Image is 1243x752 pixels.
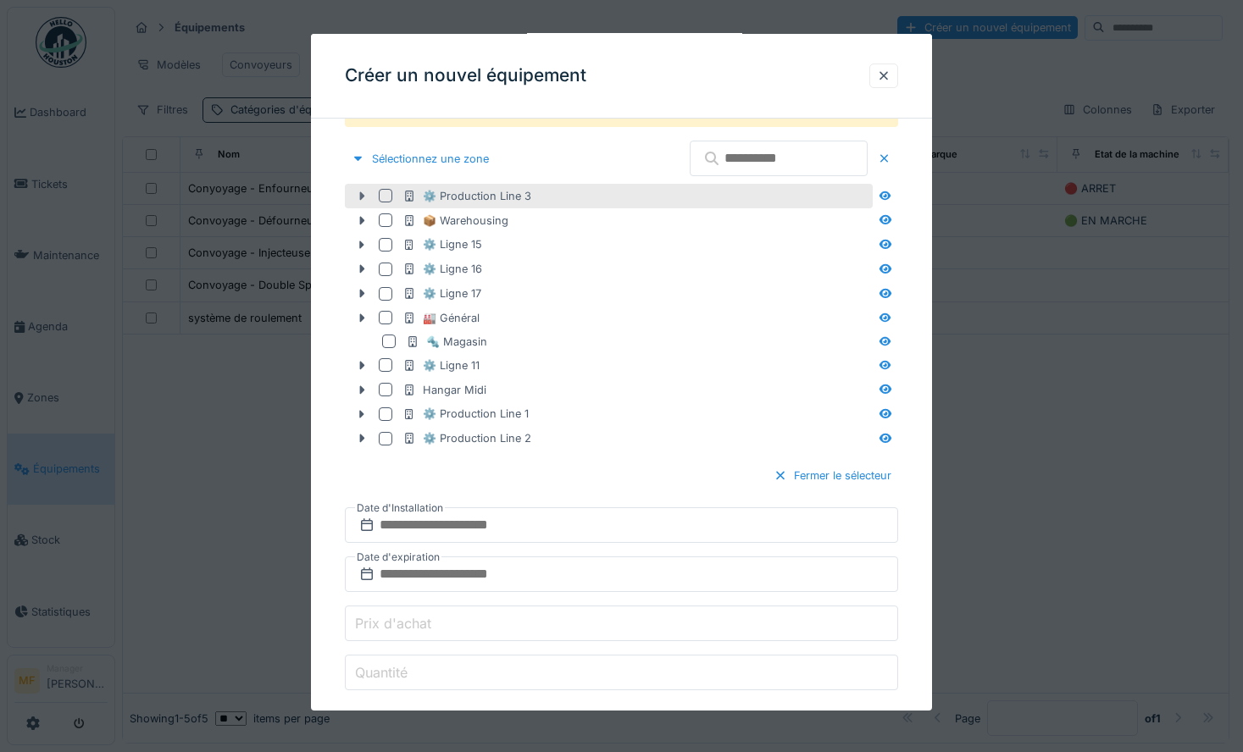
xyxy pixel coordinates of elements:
div: 🔩 Magasin [406,334,487,350]
div: ⚙️ Ligne 11 [402,357,480,373]
div: ⚙️ Ligne 17 [402,285,481,301]
label: Date d'Installation [355,499,445,517]
label: Prix d'achat [352,612,435,633]
h3: Créer un nouvel équipement [345,65,586,86]
div: 🏭 Général [402,310,480,326]
div: ⚙️ Production Line 3 [402,188,531,204]
label: Date d'expiration [355,548,441,567]
div: Fermer le sélecteur [767,464,898,487]
div: 📦 Warehousing [402,213,508,229]
div: Utilisateurs [345,707,447,736]
div: ⚙️ Production Line 2 [402,430,531,446]
div: Hangar Midi [402,382,486,398]
div: Sélectionnez une zone [345,147,496,170]
div: ⚙️ Ligne 15 [402,236,482,252]
div: ⚙️ Ligne 16 [402,261,482,277]
label: Quantité [352,661,411,682]
div: ⚙️ Production Line 1 [402,406,529,422]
